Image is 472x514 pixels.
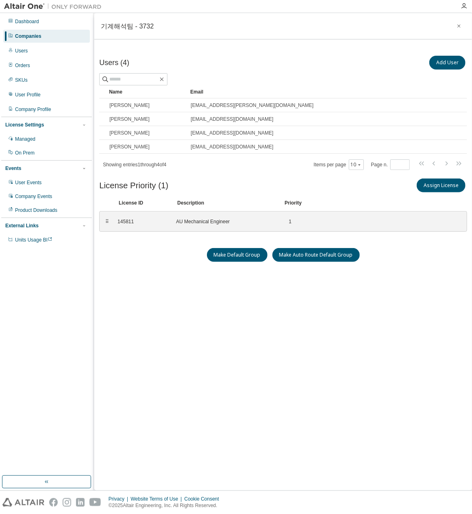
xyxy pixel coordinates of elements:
[176,218,274,225] div: AU Mechanical Engineer
[63,498,71,507] img: instagram.svg
[191,130,273,136] span: [EMAIL_ADDRESS][DOMAIN_NAME]
[4,2,106,11] img: Altair One
[131,496,184,502] div: Website Terms of Use
[109,144,150,150] span: [PERSON_NAME]
[285,200,302,206] div: Priority
[15,33,41,39] div: Companies
[190,85,451,98] div: Email
[104,218,109,225] div: ⠿
[15,150,35,156] div: On Prem
[109,85,184,98] div: Name
[15,237,52,243] span: Units Usage BI
[109,102,150,109] span: [PERSON_NAME]
[283,218,291,225] div: 1
[15,207,57,213] div: Product Downloads
[99,181,168,190] span: License Priority (1)
[207,248,268,262] button: Make Default Group
[15,136,35,142] div: Managed
[351,161,362,168] button: 10
[429,56,465,70] button: Add User
[417,179,465,192] button: Assign License
[15,77,28,83] div: SKUs
[184,496,224,502] div: Cookie Consent
[15,48,28,54] div: Users
[76,498,85,507] img: linkedin.svg
[101,23,154,29] div: 기계해석팀 - 3732
[5,222,39,229] div: External Links
[15,106,51,113] div: Company Profile
[109,496,131,502] div: Privacy
[109,116,150,122] span: [PERSON_NAME]
[191,102,313,109] span: [EMAIL_ADDRESS][PERSON_NAME][DOMAIN_NAME]
[177,200,275,206] div: Description
[314,159,364,170] span: Items per page
[15,193,52,200] div: Company Events
[191,116,273,122] span: [EMAIL_ADDRESS][DOMAIN_NAME]
[15,62,30,69] div: Orders
[119,200,167,206] div: License ID
[272,248,360,262] button: Make Auto Route Default Group
[15,18,39,25] div: Dashboard
[117,218,166,225] div: 145811
[89,498,101,507] img: youtube.svg
[99,59,129,67] span: Users (4)
[15,91,41,98] div: User Profile
[5,122,44,128] div: License Settings
[109,130,150,136] span: [PERSON_NAME]
[5,165,21,172] div: Events
[371,159,410,170] span: Page n.
[2,498,44,507] img: altair_logo.svg
[49,498,58,507] img: facebook.svg
[191,144,273,150] span: [EMAIL_ADDRESS][DOMAIN_NAME]
[15,179,41,186] div: User Events
[103,162,166,168] span: Showing entries 1 through 4 of 4
[109,502,224,509] p: © 2025 Altair Engineering, Inc. All Rights Reserved.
